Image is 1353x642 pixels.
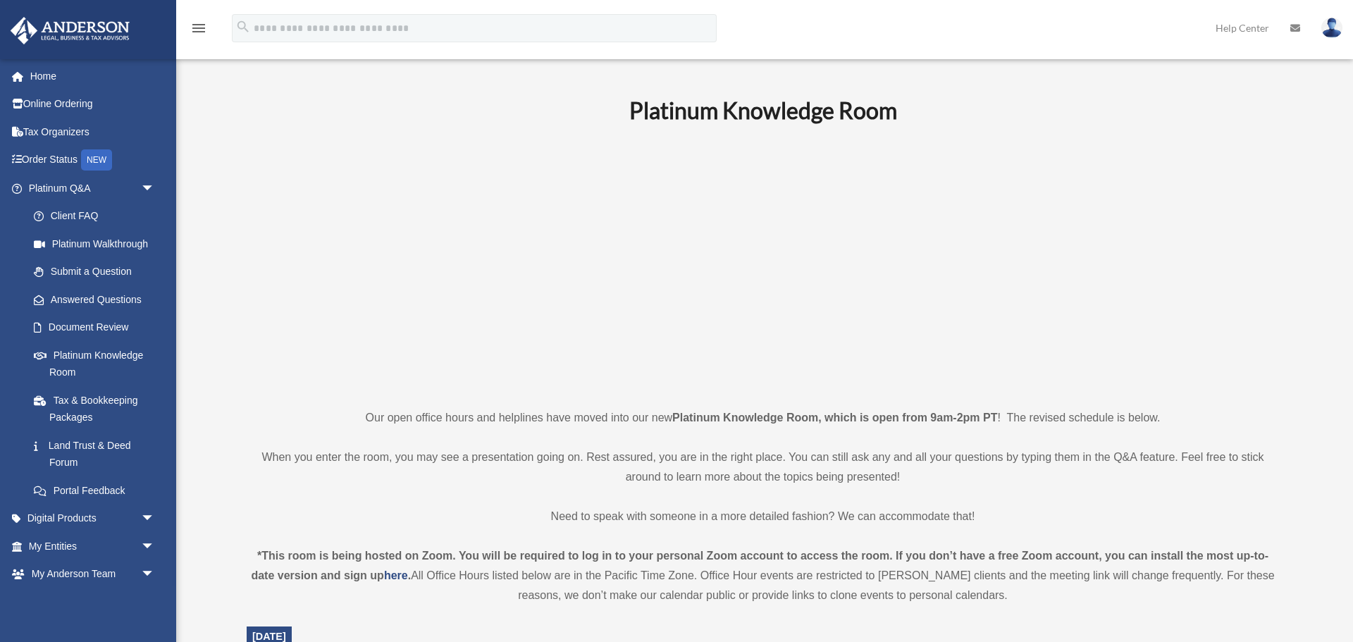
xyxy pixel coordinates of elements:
div: All Office Hours listed below are in the Pacific Time Zone. Office Hour events are restricted to ... [247,546,1279,605]
span: arrow_drop_down [141,505,169,533]
span: arrow_drop_down [141,560,169,589]
a: Digital Productsarrow_drop_down [10,505,176,533]
i: menu [190,20,207,37]
p: Need to speak with someone in a more detailed fashion? We can accommodate that! [247,507,1279,526]
strong: Platinum Knowledge Room, which is open from 9am-2pm PT [672,412,997,424]
a: Tax & Bookkeeping Packages [20,386,176,431]
a: Submit a Question [20,258,176,286]
span: [DATE] [252,631,286,642]
a: Document Review [20,314,176,342]
a: Answered Questions [20,285,176,314]
a: Portal Feedback [20,476,176,505]
a: menu [190,25,207,37]
a: Platinum Knowledge Room [20,341,169,386]
a: Tax Organizers [10,118,176,146]
a: Order StatusNEW [10,146,176,175]
strong: . [408,569,411,581]
a: Land Trust & Deed Forum [20,431,176,476]
a: My Anderson Teamarrow_drop_down [10,560,176,588]
a: Home [10,62,176,90]
a: here [384,569,408,581]
a: Platinum Walkthrough [20,230,176,258]
span: arrow_drop_down [141,174,169,203]
i: search [235,19,251,35]
span: arrow_drop_down [141,532,169,561]
a: Online Ordering [10,90,176,118]
p: Our open office hours and helplines have moved into our new ! The revised schedule is below. [247,408,1279,428]
img: User Pic [1321,18,1342,38]
a: Platinum Q&Aarrow_drop_down [10,174,176,202]
p: When you enter the room, you may see a presentation going on. Rest assured, you are in the right ... [247,447,1279,487]
img: Anderson Advisors Platinum Portal [6,17,134,44]
a: My Entitiesarrow_drop_down [10,532,176,560]
a: My Documentsarrow_drop_down [10,588,176,616]
div: NEW [81,149,112,171]
span: arrow_drop_down [141,588,169,617]
a: Client FAQ [20,202,176,230]
strong: *This room is being hosted on Zoom. You will be required to log in to your personal Zoom account ... [251,550,1268,581]
b: Platinum Knowledge Room [629,97,897,124]
iframe: 231110_Toby_KnowledgeRoom [552,144,975,382]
